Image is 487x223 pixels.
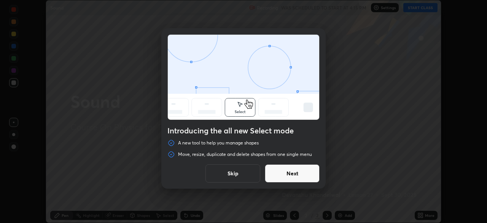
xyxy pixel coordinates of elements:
[178,140,259,146] p: A new tool to help you manage shapes
[205,164,260,183] button: Skip
[168,35,319,121] div: animation
[265,164,320,183] button: Next
[178,151,312,157] p: Move, resize, duplicate and delete shapes from one single menu
[167,126,320,135] h4: Introducing the all new Select mode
